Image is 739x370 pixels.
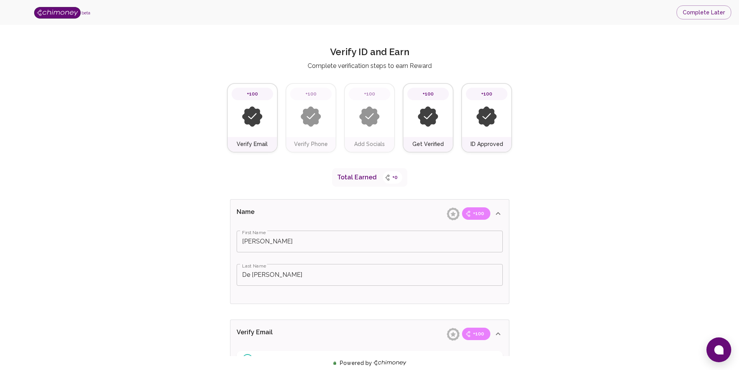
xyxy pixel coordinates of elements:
h2: Verify ID and Earn [330,46,409,61]
label: First Name [242,229,266,236]
span: +100 [418,90,438,98]
img: inactive [476,106,497,127]
img: inactive [242,106,263,127]
span: beta [81,10,90,15]
button: Complete Later [677,5,731,20]
div: Name+100 [230,228,509,304]
div: Verify Email+100 [230,320,509,348]
h6: Verify Email [237,140,268,149]
h6: Add Socials [354,140,385,149]
p: Name [237,207,321,220]
span: +100 [301,90,321,98]
div: Name+100 [230,200,509,228]
button: Open chat window [706,337,731,362]
img: inactive [359,106,380,127]
span: +0 [388,174,402,181]
h6: Verify Phone [294,140,328,149]
p: Total Earned [337,173,377,182]
p: Verify Email [237,328,321,340]
img: inactive [301,106,321,127]
span: +100 [359,90,380,98]
label: Last Name [242,262,266,269]
h6: Get Verified [412,140,444,149]
span: +100 [476,90,497,98]
span: Email is verified [257,355,296,363]
img: Logo [34,7,81,19]
span: +100 [468,210,489,217]
h6: ID Approved [471,140,503,149]
img: inactive [418,106,438,127]
span: +100 [242,90,263,98]
p: Complete verification steps to earn Reward [308,61,432,71]
span: +100 [468,330,489,338]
